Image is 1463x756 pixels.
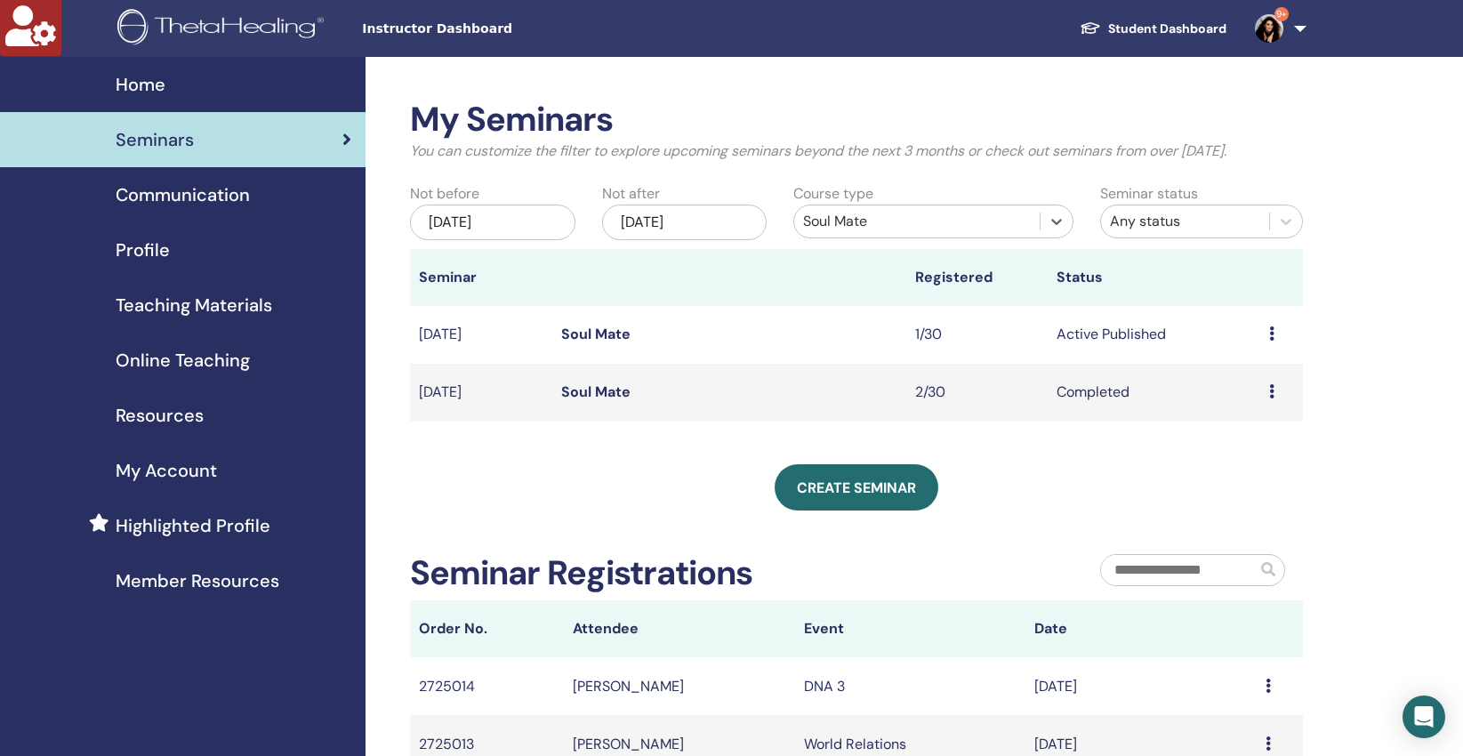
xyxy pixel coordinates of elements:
a: Student Dashboard [1065,12,1241,45]
td: Completed [1048,364,1260,422]
a: Soul Mate [561,325,631,343]
th: Registered [906,249,1048,306]
span: My Account [116,457,217,484]
img: logo.png [117,9,330,49]
span: Online Teaching [116,347,250,374]
span: Home [116,71,165,98]
div: [DATE] [410,205,575,240]
label: Seminar status [1100,183,1198,205]
span: Profile [116,237,170,263]
img: graduation-cap-white.svg [1080,20,1101,36]
td: [DATE] [410,364,551,422]
td: Active Published [1048,306,1260,364]
th: Status [1048,249,1260,306]
h2: Seminar Registrations [410,553,752,594]
span: 9+ [1274,7,1289,21]
th: Seminar [410,249,551,306]
span: Seminars [116,126,194,153]
td: 1/30 [906,306,1048,364]
span: Communication [116,181,250,208]
span: Resources [116,402,204,429]
img: default.jpg [1255,14,1283,43]
td: 2/30 [906,364,1048,422]
span: Teaching Materials [116,292,272,318]
td: DNA 3 [795,657,1026,715]
p: You can customize the filter to explore upcoming seminars beyond the next 3 months or check out s... [410,141,1303,162]
td: [DATE] [1025,657,1257,715]
a: Create seminar [775,464,938,511]
div: Any status [1110,211,1260,232]
td: 2725014 [410,657,564,715]
td: [DATE] [410,306,551,364]
th: Event [795,600,1026,657]
span: Instructor Dashboard [362,20,629,38]
label: Course type [793,183,873,205]
th: Order No. [410,600,564,657]
span: Create seminar [797,479,916,497]
th: Attendee [564,600,795,657]
span: Highlighted Profile [116,512,270,539]
label: Not after [602,183,660,205]
td: [PERSON_NAME] [564,657,795,715]
div: Open Intercom Messenger [1403,696,1445,738]
a: Soul Mate [561,382,631,401]
h2: My Seminars [410,100,1303,141]
div: Soul Mate [803,211,1031,232]
label: Not before [410,183,479,205]
div: [DATE] [602,205,767,240]
th: Date [1025,600,1257,657]
span: Member Resources [116,567,279,594]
